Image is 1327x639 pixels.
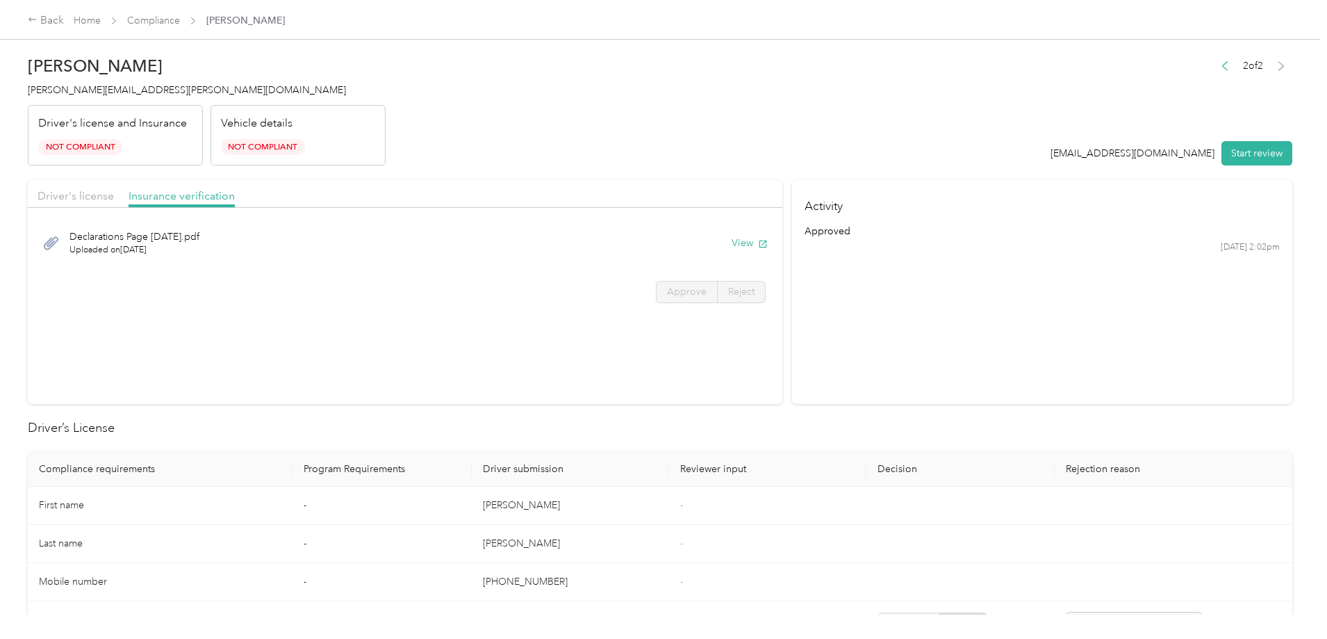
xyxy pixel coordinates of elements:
th: Compliance requirements [28,452,292,487]
time: [DATE] 2:02pm [1221,241,1280,254]
span: First name [39,499,84,511]
td: [PERSON_NAME] [472,525,669,563]
span: - [680,499,683,511]
p: Vehicle details [221,115,292,132]
span: Insurance verification [129,189,235,202]
td: - [292,563,472,601]
span: Last name [39,537,83,549]
p: Driver's license and Insurance [38,115,187,132]
span: Reject [728,286,755,298]
td: First name [28,487,292,525]
span: [PERSON_NAME][EMAIL_ADDRESS][PERSON_NAME][DOMAIN_NAME] [28,84,346,96]
h2: [PERSON_NAME] [28,56,386,76]
span: Not Compliant [38,139,122,155]
a: Compliance [127,15,180,26]
iframe: Everlance-gr Chat Button Frame [1249,561,1327,639]
span: - [680,537,683,549]
div: approved [805,224,1280,238]
th: Reviewer input [669,452,866,487]
span: [PERSON_NAME] [206,13,285,28]
button: Start review [1221,141,1292,165]
div: [EMAIL_ADDRESS][DOMAIN_NAME] [1050,146,1214,161]
button: View [732,236,768,250]
a: Home [74,15,101,26]
span: 2 of 2 [1243,58,1263,73]
th: Program Requirements [292,452,472,487]
td: - [292,525,472,563]
h4: Activity [792,180,1292,224]
span: Approve [667,286,707,298]
span: - [680,576,683,588]
th: Driver submission [472,452,669,487]
span: Driver's license [38,189,114,202]
th: Rejection reason [1055,452,1292,487]
th: Decision [866,452,1055,487]
td: [PERSON_NAME] [472,487,669,525]
td: Mobile number [28,563,292,601]
td: - [292,487,472,525]
span: Not Compliant [221,139,305,155]
span: Uploaded on [DATE] [69,244,199,257]
div: Back [28,13,64,29]
td: [PHONE_NUMBER] [472,563,669,601]
span: Mobile number [39,576,107,588]
h2: Driver’s License [28,419,1292,437]
span: Declarations Page [DATE].pdf [69,229,199,244]
td: Last name [28,525,292,563]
